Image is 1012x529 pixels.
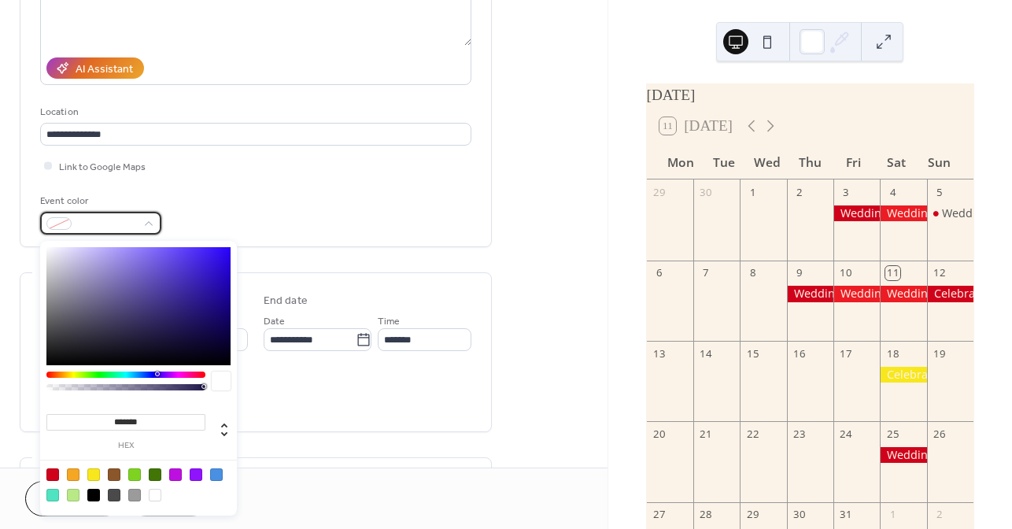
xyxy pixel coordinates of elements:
div: Wed [745,146,789,179]
div: #8B572A [108,468,120,481]
div: 6 [652,266,667,280]
div: Mon [659,146,703,179]
div: #9B9B9B [128,489,141,501]
div: 29 [745,508,759,522]
div: 1 [745,185,759,199]
div: Sun [918,146,961,179]
div: 29 [652,185,667,199]
div: Fri [832,146,875,179]
div: #9013FE [190,468,202,481]
div: #000000 [87,489,100,501]
div: 1 [885,508,899,522]
div: 31 [839,508,853,522]
div: 17 [839,346,853,361]
div: Wedding [880,286,926,301]
div: 4 [885,185,899,199]
div: 19 [933,346,947,361]
span: Date [264,313,285,330]
div: End date [264,293,308,309]
div: Location [40,104,468,120]
div: Tue [702,146,745,179]
div: 5 [933,185,947,199]
div: 8 [745,266,759,280]
div: 22 [745,427,759,442]
div: 3 [839,185,853,199]
span: Time [378,313,400,330]
div: 2 [933,508,947,522]
div: #D0021B [46,468,59,481]
div: Wedding [927,205,973,221]
div: 11 [885,266,899,280]
div: Wedding [942,205,989,221]
div: #7ED321 [128,468,141,481]
div: 24 [839,427,853,442]
div: AI Assistant [76,61,133,78]
div: #F5A623 [67,468,79,481]
div: 16 [792,346,807,361]
div: #4A90E2 [210,468,223,481]
div: Wedding [833,286,880,301]
div: #417505 [149,468,161,481]
div: 27 [652,508,667,522]
div: 20 [652,427,667,442]
div: #BD10E0 [169,468,182,481]
span: Link to Google Maps [59,159,146,176]
div: 23 [792,427,807,442]
div: 28 [699,508,713,522]
div: Event color [40,193,158,209]
div: #4A4A4A [108,489,120,501]
div: Wedding [787,286,833,301]
div: 2 [792,185,807,199]
div: 9 [792,266,807,280]
div: #F8E71C [87,468,100,481]
button: AI Assistant [46,57,144,79]
div: Wedding [880,447,926,463]
div: 21 [699,427,713,442]
div: 30 [792,508,807,522]
div: 12 [933,266,947,280]
div: Celebration [927,286,973,301]
div: Celebration [880,367,926,383]
div: 15 [745,346,759,361]
div: Wedding [880,205,926,221]
div: Wedding [833,205,880,221]
div: [DATE] [647,84,973,107]
div: 10 [839,266,853,280]
div: 30 [699,185,713,199]
div: 18 [885,346,899,361]
div: #FFFFFF [149,489,161,501]
div: 26 [933,427,947,442]
div: Sat [874,146,918,179]
div: #50E3C2 [46,489,59,501]
div: Thu [789,146,832,179]
div: 13 [652,346,667,361]
div: 25 [885,427,899,442]
button: Cancel [25,481,122,516]
div: #B8E986 [67,489,79,501]
label: hex [46,442,205,450]
div: 7 [699,266,713,280]
div: 14 [699,346,713,361]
